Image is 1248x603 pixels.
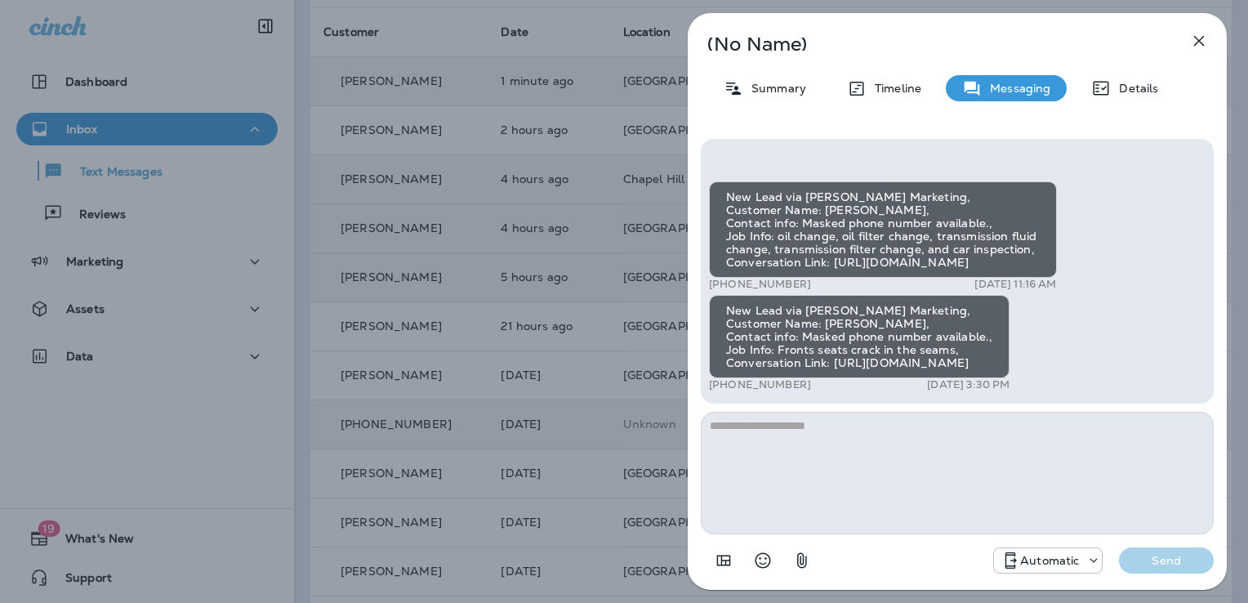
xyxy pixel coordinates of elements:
p: Details [1111,82,1158,95]
p: (No Name) [707,38,1153,51]
p: [PHONE_NUMBER] [709,278,811,291]
div: New Lead via [PERSON_NAME] Marketing, Customer Name: [PERSON_NAME], Contact info: Masked phone nu... [709,295,1010,378]
button: Select an emoji [747,544,779,577]
p: [DATE] 3:30 PM [927,378,1010,391]
p: [DATE] 11:16 AM [974,278,1056,291]
p: [PHONE_NUMBER] [709,378,811,391]
p: Summary [743,82,806,95]
p: Messaging [982,82,1050,95]
p: Automatic [1020,554,1079,567]
p: Timeline [867,82,921,95]
button: Add in a premade template [707,544,740,577]
div: New Lead via [PERSON_NAME] Marketing, Customer Name: [PERSON_NAME], Contact info: Masked phone nu... [709,181,1057,278]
